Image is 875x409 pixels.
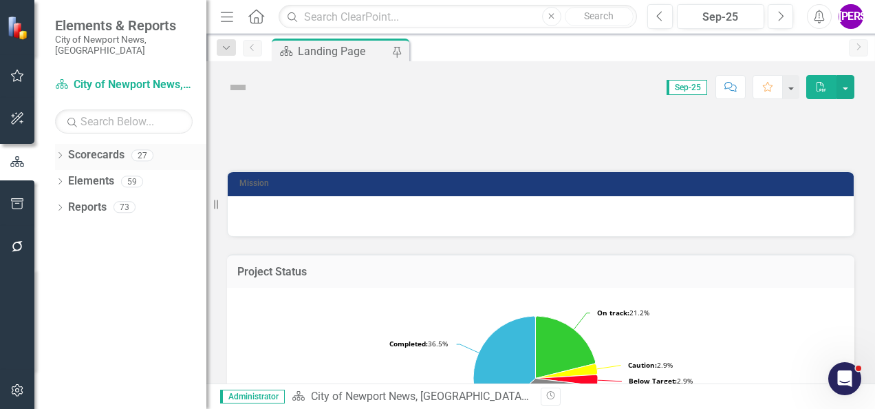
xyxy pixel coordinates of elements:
tspan: Completed: [389,339,428,348]
button: Sep-25 [677,4,764,29]
tspan: Below Target: [629,376,677,386]
a: City of Newport News, [GEOGRAPHIC_DATA] [55,77,193,93]
iframe: Intercom live chat [828,362,861,395]
path: Below Target, 6. [536,375,598,386]
img: Not Defined [227,76,249,98]
text: 36.5% [389,339,448,348]
text: 21.2% [597,308,649,317]
img: ClearPoint Strategy [7,16,31,40]
a: Elements [68,174,114,189]
h3: Mission [239,179,847,188]
div: Landing Page [298,43,389,60]
a: Scorecards [68,147,125,163]
path: On track, 44. [535,316,595,378]
span: Administrator [220,390,285,403]
div: Sep-25 [682,9,759,25]
span: Sep-25 [667,80,707,95]
small: City of Newport News, [GEOGRAPHIC_DATA] [55,34,193,56]
tspan: On track: [597,308,629,317]
text: 2.9% [628,360,673,370]
path: Caution, 6. [536,364,598,378]
span: Elements & Reports [55,17,193,34]
input: Search ClearPoint... [279,5,637,29]
span: Search [584,10,614,21]
div: 59 [121,176,143,187]
tspan: Caution: [628,360,657,370]
h3: Project Status [237,266,844,278]
a: City of Newport News, [GEOGRAPHIC_DATA] [311,390,529,403]
a: Reports [68,200,107,216]
div: 27 [131,149,153,161]
button: [PERSON_NAME] [839,4,863,29]
div: 73 [114,202,136,213]
button: Search [565,7,634,26]
text: 2.9% [629,376,693,386]
div: Landing Page [530,390,597,403]
div: » [292,389,530,405]
input: Search Below... [55,109,193,134]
